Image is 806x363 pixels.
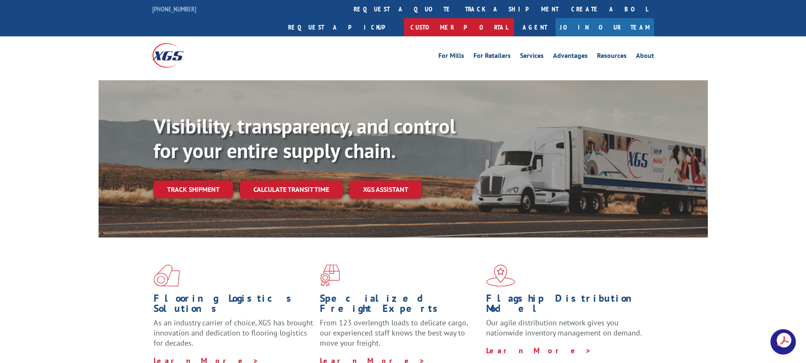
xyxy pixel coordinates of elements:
[320,293,480,318] h1: Specialized Freight Experts
[486,346,591,355] a: Learn More >
[154,180,233,198] a: Track shipment
[320,265,340,287] img: xgs-icon-focused-on-flooring-red
[770,329,796,355] div: Open chat
[473,52,511,62] a: For Retailers
[154,293,314,318] h1: Flooring Logistics Solutions
[636,52,654,62] a: About
[240,180,343,199] a: Calculate transit time
[556,18,654,36] a: Join Our Team
[438,52,464,62] a: For Mills
[154,113,456,164] b: Visibility, transparency, and control for your entire supply chain.
[514,18,556,36] a: Agent
[320,318,480,355] p: From 123 overlength loads to delicate cargo, our experienced staff knows the best way to move you...
[282,18,404,36] a: Request a pickup
[486,293,646,318] h1: Flagship Distribution Model
[486,265,515,287] img: xgs-icon-flagship-distribution-model-red
[597,52,627,62] a: Resources
[154,265,180,287] img: xgs-icon-total-supply-chain-intelligence-red
[152,5,196,13] a: [PHONE_NUMBER]
[520,52,544,62] a: Services
[154,318,313,348] span: As an industry carrier of choice, XGS has brought innovation and dedication to flooring logistics...
[349,180,422,199] a: XGS ASSISTANT
[404,18,514,36] a: Customer Portal
[553,52,588,62] a: Advantages
[486,318,642,338] span: Our agile distribution network gives you nationwide inventory management on demand.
